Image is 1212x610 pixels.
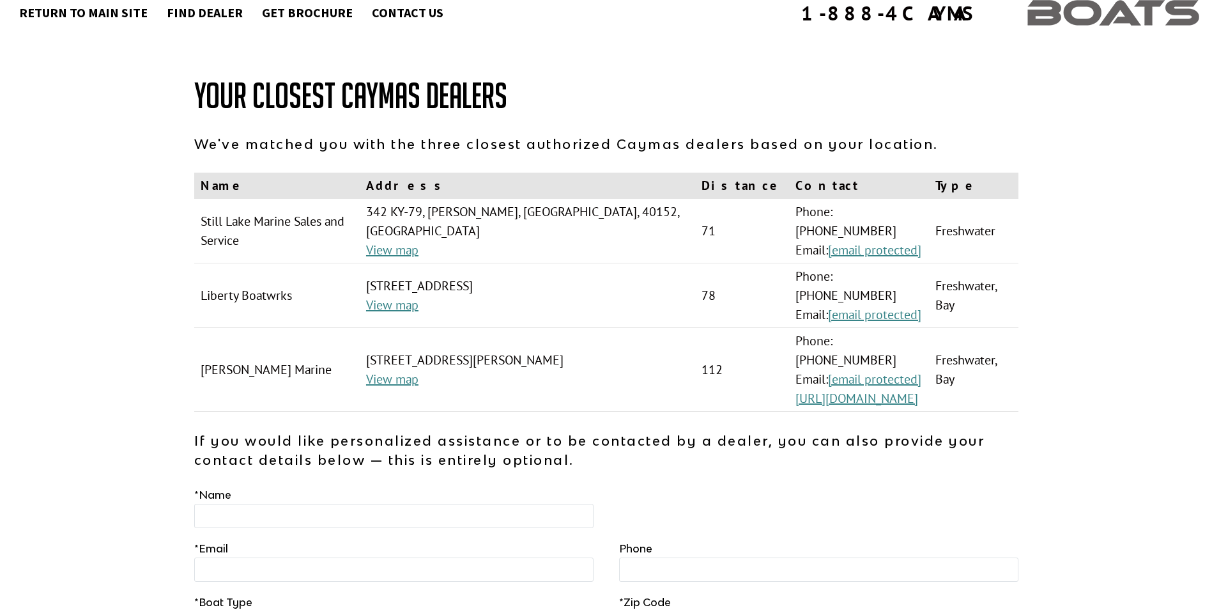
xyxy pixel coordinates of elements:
label: Boat Type [194,595,252,610]
td: Phone: [PHONE_NUMBER] Email: [789,199,929,263]
a: Get Brochure [256,4,359,21]
a: Find Dealer [160,4,249,21]
th: Distance [695,173,789,199]
p: We've matched you with the three closest authorized Caymas dealers based on your location. [194,134,1018,153]
label: Zip Code [619,595,671,610]
td: 78 [695,263,789,328]
td: Still Lake Marine Sales and Service [194,199,360,263]
th: Type [929,173,1018,199]
td: Phone: [PHONE_NUMBER] Email: [789,328,929,412]
a: Contact Us [365,4,450,21]
td: 342 KY-79, [PERSON_NAME], [GEOGRAPHIC_DATA], 40152, [GEOGRAPHIC_DATA] [360,199,695,263]
a: View map [366,242,418,258]
td: Phone: [PHONE_NUMBER] Email: [789,263,929,328]
a: [email protected] [828,306,921,323]
a: View map [366,297,418,313]
td: Freshwater, Bay [929,263,1018,328]
a: Return to main site [13,4,154,21]
th: Contact [789,173,929,199]
label: Phone [619,541,652,556]
a: [email protected] [828,371,921,387]
td: Freshwater, Bay [929,328,1018,412]
td: [PERSON_NAME] Marine [194,328,360,412]
th: Name [194,173,360,199]
td: [STREET_ADDRESS][PERSON_NAME] [360,328,695,412]
a: View map [366,371,418,387]
th: Address [360,173,695,199]
td: Freshwater [929,199,1018,263]
td: Liberty Boatwrks [194,263,360,328]
a: [URL][DOMAIN_NAME] [795,390,918,407]
label: Name [194,487,231,503]
h1: Your Closest Caymas Dealers [194,77,1018,115]
div: 1-888-4CAYMAS [801,3,976,23]
td: [STREET_ADDRESS] [360,263,695,328]
p: If you would like personalized assistance or to be contacted by a dealer, you can also provide yo... [194,431,1018,469]
td: 71 [695,199,789,263]
label: Email [194,541,228,556]
td: 112 [695,328,789,412]
a: [email protected] [828,242,921,258]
